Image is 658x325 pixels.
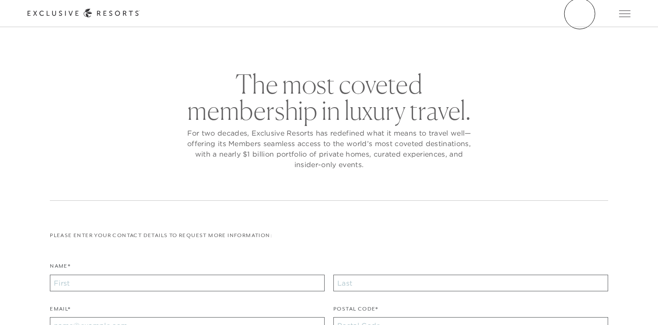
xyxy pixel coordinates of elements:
[50,231,608,240] p: Please enter your contact details to request more information:
[185,71,473,123] h2: The most coveted membership in luxury travel.
[50,275,325,291] input: First
[50,305,70,318] label: Email*
[333,305,378,318] label: Postal Code*
[619,10,630,17] button: Open navigation
[50,262,70,275] label: Name*
[333,275,608,291] input: Last
[185,128,473,170] p: For two decades, Exclusive Resorts has redefined what it means to travel well—offering its Member...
